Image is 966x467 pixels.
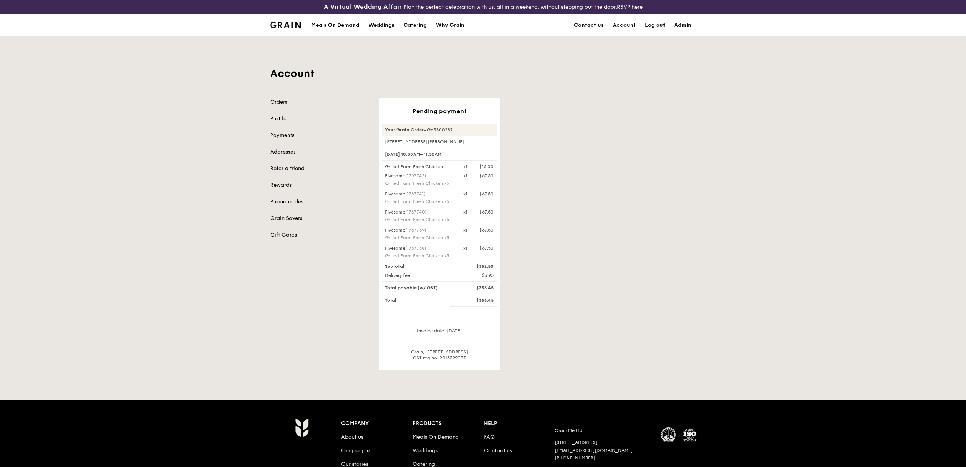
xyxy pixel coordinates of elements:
a: About us [341,434,363,440]
div: Grilled Farm Fresh Chicken x5 [385,217,454,223]
div: [DATE] 10:30AM–11:30AM [382,148,497,161]
div: Fivesome [385,245,454,251]
div: Grilled Farm Fresh Chicken x5 [385,180,454,186]
a: [PHONE_NUMBER] [555,455,595,461]
div: Invoice date: [DATE] [382,328,497,340]
div: $67.50 [479,245,494,251]
span: (1767738) [405,246,426,251]
div: Grilled Farm Fresh Chicken x5 [385,235,454,241]
a: Weddings [364,14,399,37]
img: Grain [270,22,301,28]
div: x1 [463,227,468,233]
span: (1767741) [405,191,425,197]
a: Weddings [412,447,438,454]
a: Refer a friend [270,165,370,172]
div: $356.45 [459,297,498,303]
div: #GA3300287 [382,124,497,136]
a: Log out [640,14,670,37]
div: Catering [403,14,427,37]
a: Profile [270,115,370,123]
img: ISO Certified [682,427,697,442]
div: Grilled Farm Fresh Chicken x5 [385,253,454,259]
div: Total [380,297,459,303]
div: Delivery fee [380,272,459,278]
div: Fivesome [385,209,454,215]
div: Meals On Demand [311,14,359,37]
a: Meals On Demand [412,434,459,440]
div: x1 [463,209,468,215]
div: $3.95 [459,272,498,278]
a: Gift Cards [270,231,370,239]
a: Contact us [569,14,608,37]
img: MUIS Halal Certified [661,427,676,442]
a: Orders [270,98,370,106]
div: x1 [463,191,468,197]
h3: A Virtual Wedding Affair [324,3,402,11]
div: $67.50 [479,227,494,233]
div: Fivesome [385,191,454,197]
a: FAQ [484,434,495,440]
h1: Account [270,67,696,80]
div: Fivesome [385,173,454,179]
div: Grain, [STREET_ADDRESS] GST reg no: 201332903E [382,349,497,361]
div: Grilled Farm Fresh Chicken [380,164,459,170]
div: Fivesome [385,227,454,233]
div: Company [341,418,412,429]
div: $67.50 [479,173,494,179]
a: Why Grain [431,14,469,37]
a: Rewards [270,181,370,189]
a: Our people [341,447,370,454]
a: RSVP here [617,4,643,10]
div: Help [484,418,555,429]
a: Promo codes [270,198,370,206]
div: x1 [463,245,468,251]
div: Subtotal [380,263,459,269]
img: Grain [295,418,308,437]
a: Catering [399,14,431,37]
a: Contact us [484,447,512,454]
a: Account [608,14,640,37]
div: Pending payment [382,108,497,115]
span: (1767742) [405,173,426,178]
a: Payments [270,132,370,139]
div: $67.50 [479,191,494,197]
div: x1 [463,164,468,170]
a: Grain Savers [270,215,370,222]
div: Weddings [368,14,394,37]
a: Addresses [270,148,370,156]
div: [STREET_ADDRESS] [555,439,652,446]
div: Grilled Farm Fresh Chicken x5 [385,198,454,204]
div: $352.50 [459,263,498,269]
div: Products [412,418,484,429]
div: x1 [463,173,468,179]
a: Admin [670,14,696,37]
span: (1767740) [405,209,426,215]
div: Plan the perfect celebration with us, all in a weekend, without stepping out the door. [266,3,700,11]
div: Grain Pte Ltd [555,427,652,433]
div: [STREET_ADDRESS][PERSON_NAME] [382,139,497,145]
div: $356.45 [459,285,498,291]
div: $67.50 [479,209,494,215]
span: (1767739) [405,227,426,233]
span: Total payable (w/ GST) [385,285,438,290]
div: $15.00 [479,164,494,170]
a: [EMAIL_ADDRESS][DOMAIN_NAME] [555,448,633,453]
a: GrainGrain [270,13,301,36]
div: Why Grain [436,14,465,37]
strong: Your Grain Order [385,127,424,132]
